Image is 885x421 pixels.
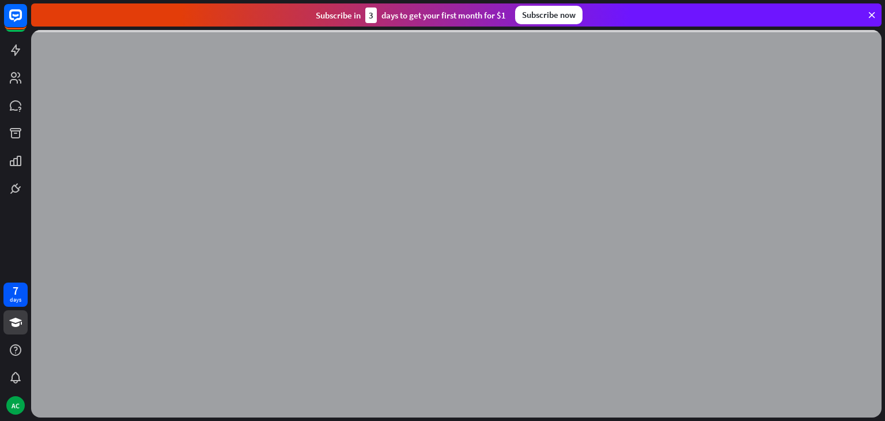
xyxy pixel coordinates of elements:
div: Subscribe in days to get your first month for $1 [316,7,506,23]
div: AC [6,396,25,415]
div: 7 [13,285,18,296]
a: 7 days [3,283,28,307]
div: 3 [365,7,377,23]
div: Subscribe now [515,6,583,24]
div: days [10,296,21,304]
